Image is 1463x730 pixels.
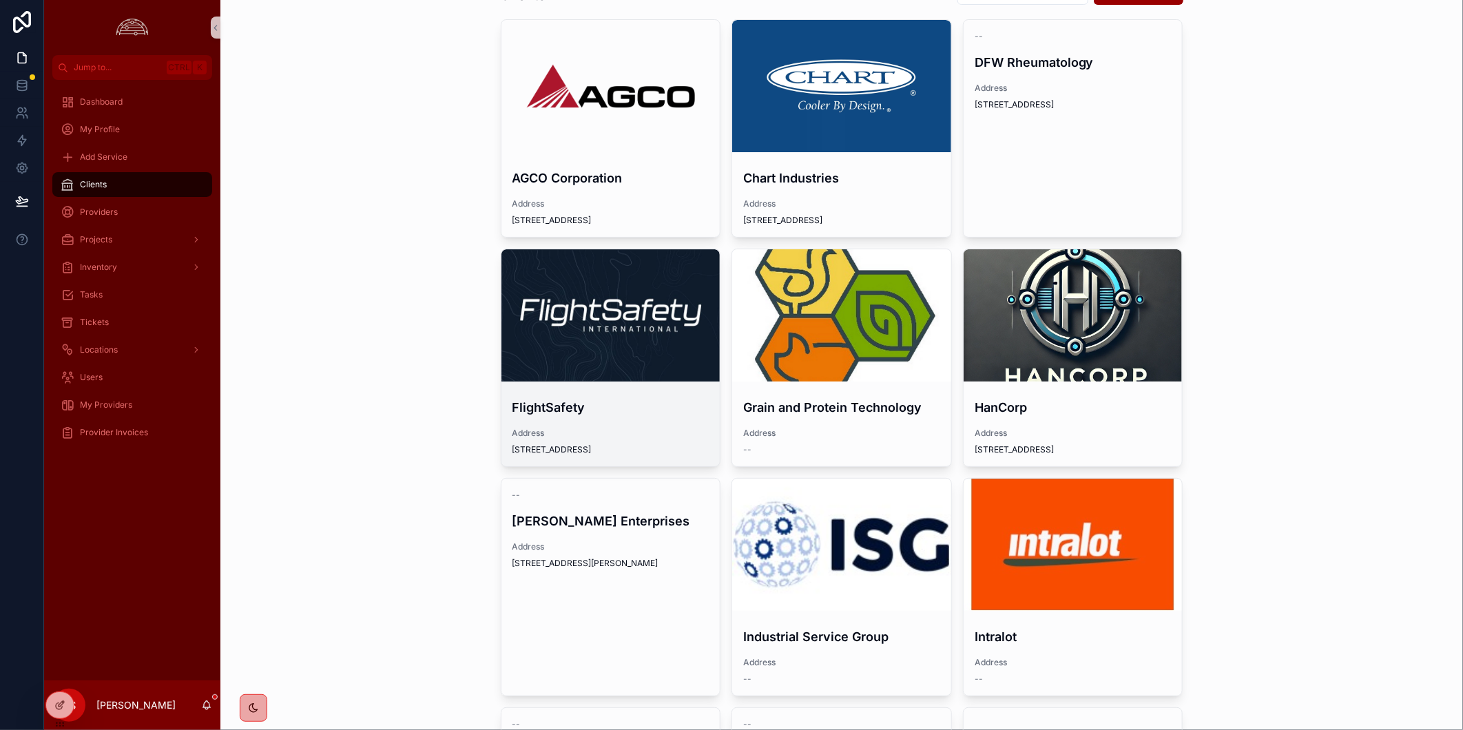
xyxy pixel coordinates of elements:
a: Inventory [52,255,212,280]
span: Address [975,657,1172,668]
span: [STREET_ADDRESS][PERSON_NAME] [512,558,709,569]
span: -- [512,719,521,730]
a: Tasks [52,282,212,307]
span: My Profile [80,124,120,135]
span: Address [512,428,709,439]
p: [PERSON_NAME] [96,698,176,712]
span: Ctrl [167,61,191,74]
div: AGCO-Logo.wine-2.png [501,20,720,152]
a: HanCorpAddress[STREET_ADDRESS] [963,249,1183,467]
h4: Intralot [975,627,1172,646]
span: Address [743,198,940,209]
a: Dashboard [52,90,212,114]
span: [STREET_ADDRESS] [743,215,940,226]
span: Address [975,428,1172,439]
span: Users [80,372,103,383]
div: Intralot-1.jpg [964,479,1183,611]
img: App logo [112,17,152,39]
a: Locations [52,337,212,362]
h4: Grain and Protein Technology [743,398,940,417]
h4: FlightSafety [512,398,709,417]
span: Dashboard [80,96,123,107]
span: Address [743,428,940,439]
span: Address [743,657,940,668]
span: -- [975,31,983,42]
a: Add Service [52,145,212,169]
div: scrollable content [44,80,220,463]
span: My Providers [80,399,132,410]
span: Address [512,198,709,209]
a: Projects [52,227,212,252]
div: channels4_profile.jpg [732,249,951,382]
span: Locations [80,344,118,355]
a: Provider Invoices [52,420,212,445]
span: Clients [80,179,107,190]
a: Providers [52,200,212,225]
a: IntralotAddress-- [963,478,1183,696]
h4: Chart Industries [743,169,940,187]
a: My Profile [52,117,212,142]
span: Add Service [80,152,127,163]
a: FlightSafetyAddress[STREET_ADDRESS] [501,249,721,467]
span: Jump to... [74,62,161,73]
h4: [PERSON_NAME] Enterprises [512,512,709,530]
a: --[PERSON_NAME] EnterprisesAddress[STREET_ADDRESS][PERSON_NAME] [501,478,721,696]
a: Chart IndustriesAddress[STREET_ADDRESS] [731,19,952,238]
span: -- [743,674,751,685]
span: Providers [80,207,118,218]
span: Address [975,83,1172,94]
span: -- [743,719,751,730]
h4: Industrial Service Group [743,627,940,646]
h4: AGCO Corporation [512,169,709,187]
span: Provider Invoices [80,427,148,438]
span: [STREET_ADDRESS] [512,215,709,226]
div: 778c0795d38c4790889d08bccd6235bd28ab7647284e7b1cd2b3dc64200782bb.png [964,249,1183,382]
span: Tickets [80,317,109,328]
a: My Providers [52,393,212,417]
a: Grain and Protein TechnologyAddress-- [731,249,952,467]
div: 1633977066381.jpeg [501,249,720,382]
span: -- [743,444,751,455]
span: Projects [80,234,112,245]
a: Tickets [52,310,212,335]
div: the_industrial_service_group_logo.jpeg [732,479,951,611]
span: Address [512,541,709,552]
a: --DFW RheumatologyAddress[STREET_ADDRESS] [963,19,1183,238]
span: Tasks [80,289,103,300]
span: K [194,62,205,73]
div: 1426109293-7d24997d20679e908a7df4e16f8b392190537f5f73e5c021cd37739a270e5c0f-d.png [732,20,951,152]
span: [STREET_ADDRESS] [975,444,1172,455]
span: -- [975,674,983,685]
a: Clients [52,172,212,197]
h4: DFW Rheumatology [975,53,1172,72]
span: [STREET_ADDRESS] [512,444,709,455]
h4: HanCorp [975,398,1172,417]
a: Users [52,365,212,390]
span: Inventory [80,262,117,273]
a: Industrial Service GroupAddress-- [731,478,952,696]
span: -- [512,490,521,501]
a: AGCO CorporationAddress[STREET_ADDRESS] [501,19,721,238]
span: [STREET_ADDRESS] [975,99,1172,110]
button: Jump to...CtrlK [52,55,212,80]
